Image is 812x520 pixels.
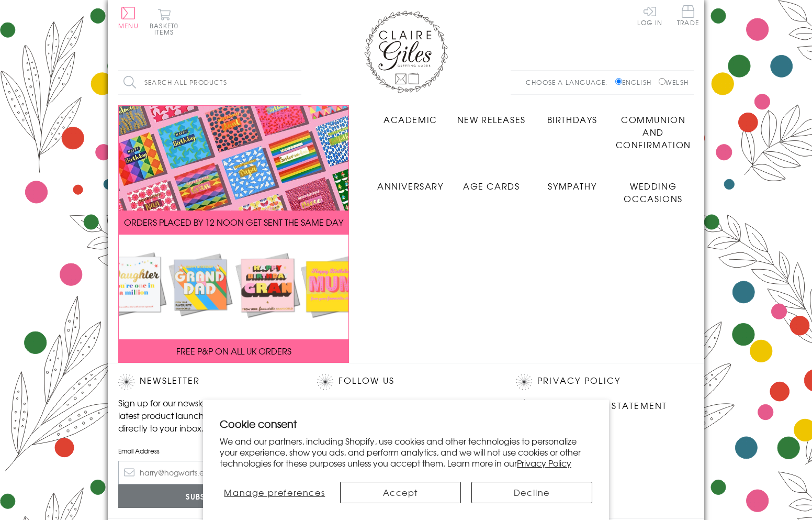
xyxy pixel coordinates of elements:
p: Sign up for our newsletter to receive the latest product launches, news and offers directly to yo... [118,396,296,434]
a: Anniversary [370,172,451,192]
a: Birthdays [532,105,613,126]
a: Sympathy [532,172,613,192]
input: Search all products [118,71,301,94]
button: Manage preferences [220,482,330,503]
input: Search [291,71,301,94]
label: Welsh [659,78,689,87]
input: English [615,78,622,85]
span: New Releases [457,113,526,126]
label: Email Address [118,446,296,456]
h2: Cookie consent [220,416,592,431]
button: Basket0 items [150,8,178,35]
button: Menu [118,7,139,29]
a: Wedding Occasions [613,172,694,205]
p: Join us on our social networking profiles for up to the minute news and product releases the mome... [317,396,495,434]
span: Manage preferences [224,486,325,499]
input: Subscribe [118,484,296,508]
button: Decline [471,482,592,503]
span: Trade [677,5,699,26]
a: Privacy Policy [537,374,621,388]
span: Anniversary [377,180,444,192]
span: Academic [384,113,437,126]
span: Menu [118,21,139,30]
input: harry@hogwarts.edu [118,461,296,484]
a: Communion and Confirmation [613,105,694,151]
h2: Newsletter [118,374,296,390]
p: Choose a language: [526,78,613,87]
img: Claire Giles Greetings Cards [364,10,448,93]
span: Sympathy [548,180,596,192]
a: Privacy Policy [517,457,571,469]
span: ORDERS PLACED BY 12 NOON GET SENT THE SAME DAY [124,216,343,228]
a: Academic [370,105,451,126]
span: Communion and Confirmation [616,113,691,151]
a: Age Cards [451,172,532,192]
span: FREE P&P ON ALL UK ORDERS [176,345,291,357]
label: English [615,78,657,87]
a: Accessibility Statement [537,399,668,413]
button: Accept [340,482,461,503]
span: Age Cards [463,180,520,192]
span: Birthdays [547,113,597,126]
h2: Follow Us [317,374,495,390]
p: We and our partners, including Shopify, use cookies and other technologies to personalize your ex... [220,436,592,468]
a: Trade [677,5,699,28]
a: Log In [637,5,662,26]
span: 0 items [154,21,178,37]
input: Welsh [659,78,666,85]
a: New Releases [451,105,532,126]
span: Wedding Occasions [624,180,682,205]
